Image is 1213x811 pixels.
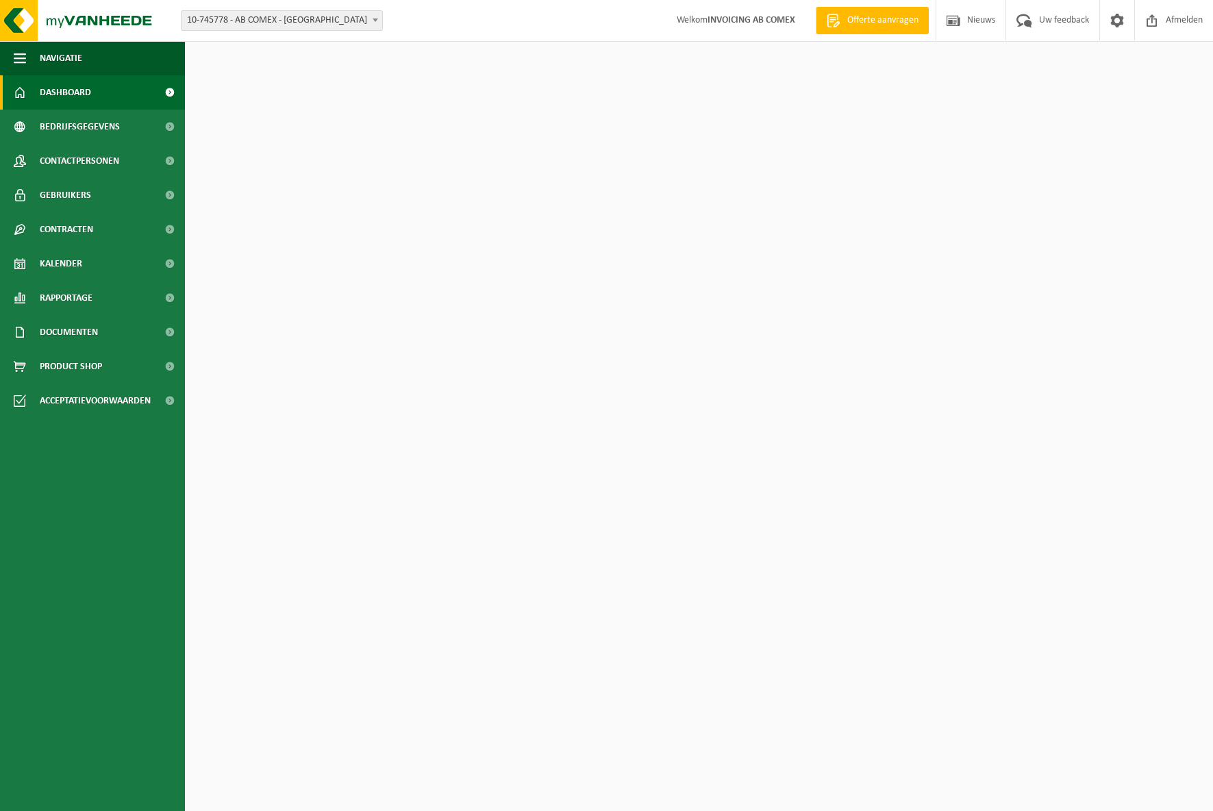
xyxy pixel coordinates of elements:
span: Bedrijfsgegevens [40,110,120,144]
a: Offerte aanvragen [816,7,929,34]
span: Contactpersonen [40,144,119,178]
span: Navigatie [40,41,82,75]
span: Acceptatievoorwaarden [40,384,151,418]
span: Kalender [40,247,82,281]
span: Dashboard [40,75,91,110]
span: Gebruikers [40,178,91,212]
span: Documenten [40,315,98,349]
strong: INVOICING AB COMEX [708,15,795,25]
span: 10-745778 - AB COMEX - VILLERS-LE-TEMPLE [181,10,383,31]
span: Product Shop [40,349,102,384]
span: Offerte aanvragen [844,14,922,27]
span: 10-745778 - AB COMEX - VILLERS-LE-TEMPLE [182,11,382,30]
span: Rapportage [40,281,92,315]
span: Contracten [40,212,93,247]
